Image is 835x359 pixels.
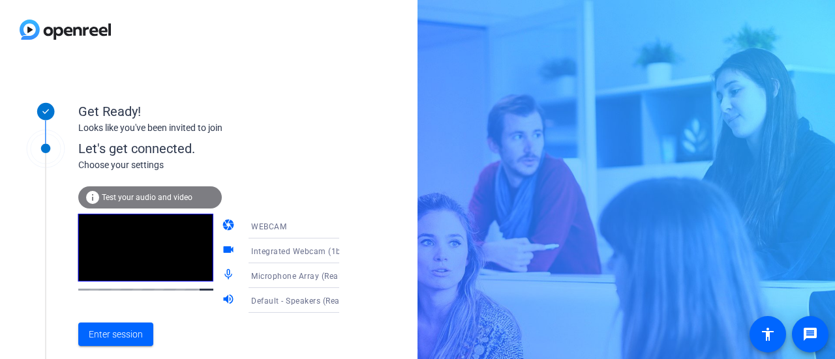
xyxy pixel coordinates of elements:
mat-icon: videocam [222,243,237,259]
button: Enter session [78,323,153,346]
span: Enter session [89,328,143,341]
div: Looks like you've been invited to join [78,121,339,135]
mat-icon: message [802,326,818,342]
span: Integrated Webcam (1bcf:28c9) [251,246,372,256]
span: WEBCAM [251,222,286,231]
mat-icon: accessibility [760,326,776,342]
span: Default - Speakers (Realtek(R) Audio) [251,295,392,306]
mat-icon: camera [222,218,237,234]
div: Choose your settings [78,158,366,172]
span: Microphone Array (Realtek(R) Audio) [251,270,391,281]
div: Let's get connected. [78,139,366,158]
mat-icon: volume_up [222,293,237,308]
mat-icon: info [85,190,100,205]
span: Test your audio and video [102,193,192,202]
div: Get Ready! [78,102,339,121]
mat-icon: mic_none [222,268,237,283]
